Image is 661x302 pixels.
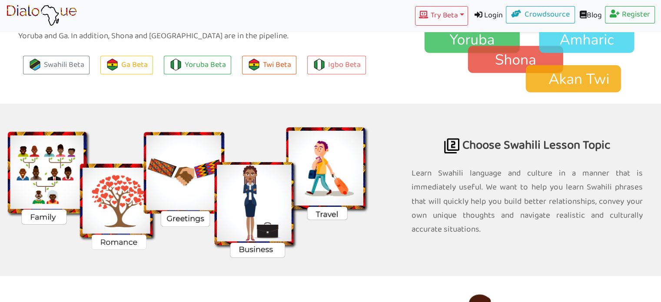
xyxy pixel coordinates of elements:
a: Blog [575,6,605,26]
button: Twi Beta [242,56,296,74]
img: africa language for business travel [444,138,459,153]
a: Yoruba Beta [164,56,231,74]
img: flag-nigeria.710e75b6.png [313,59,325,70]
a: Igbo Beta [307,56,366,74]
h2: Choose Swahili Lesson Topic [412,103,643,162]
img: flag-ghana.106b55d9.png [106,59,118,70]
a: Ga Beta [100,56,153,74]
p: Learn Swahili language and culture in a manner that is immediately useful. We want to help you le... [412,166,643,236]
a: Swahili Beta [23,56,90,74]
a: Login [468,6,506,26]
a: Register [605,6,655,23]
button: Try Beta [415,6,468,26]
img: learn African language platform app [6,5,77,27]
img: flag-nigeria.710e75b6.png [170,59,182,70]
a: Crowdsource [506,6,575,23]
img: flag-tanzania.fe228584.png [29,59,41,70]
img: flag-ghana.106b55d9.png [248,59,260,70]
